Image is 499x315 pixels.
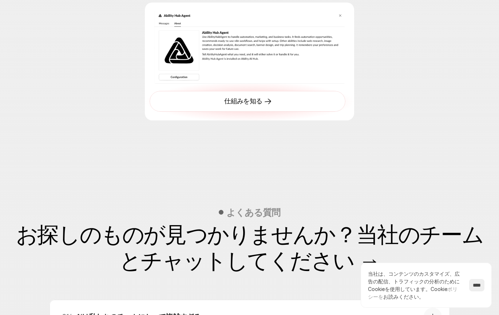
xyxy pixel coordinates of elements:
font: 当社は、コンテンツのカスタマイズ、広告の配信、トラフィックの分析のためにCookieを使用しています。Cookie [368,271,460,292]
font: お読みください [383,294,419,300]
font: 仕組みを知る [224,97,262,105]
font: よくある質問 [226,206,280,219]
a: 当社のチームとチャットしてください → [119,220,483,275]
font: 。 [419,294,424,300]
a: 仕組みを知る [150,91,345,112]
font: お探しのものが見つかりませんか？ [16,220,356,249]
